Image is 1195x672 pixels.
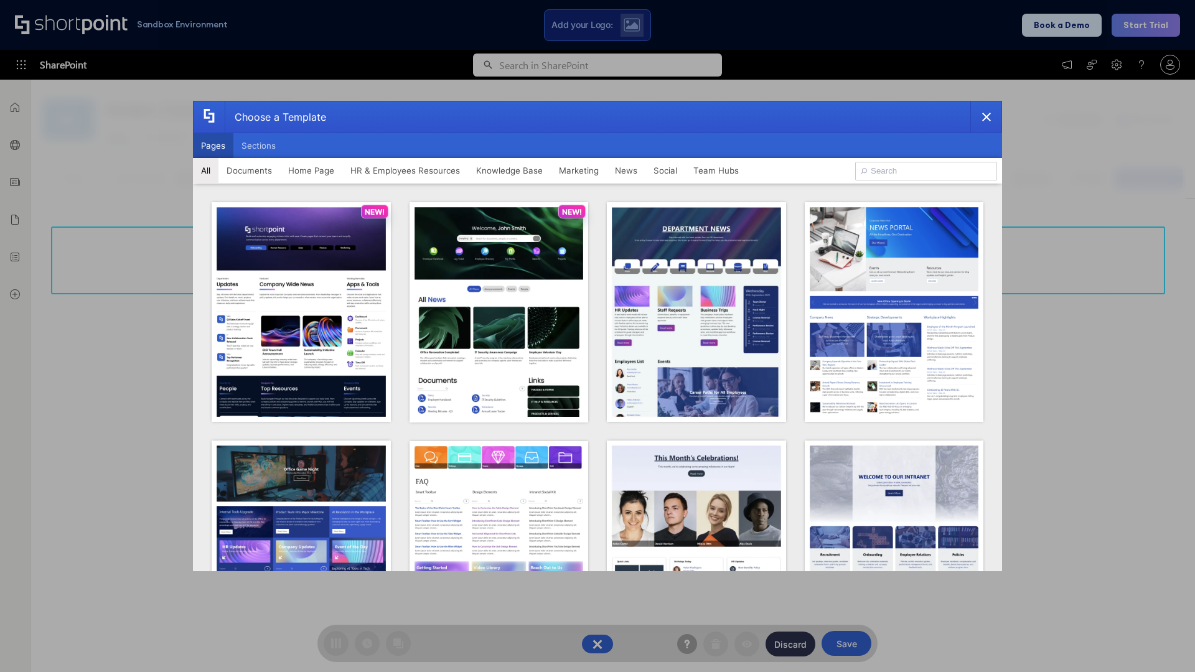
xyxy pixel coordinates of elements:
iframe: Chat Widget [1133,612,1195,672]
button: Marketing [551,158,607,183]
button: Social [645,158,685,183]
p: NEW! [365,207,385,217]
p: NEW! [562,207,582,217]
button: All [193,158,218,183]
button: Sections [233,133,284,158]
button: HR & Employees Resources [342,158,468,183]
div: Choose a Template [225,101,326,133]
button: Documents [218,158,280,183]
input: Search [855,162,997,180]
button: News [607,158,645,183]
button: Knowledge Base [468,158,551,183]
button: Pages [193,133,233,158]
button: Team Hubs [685,158,747,183]
div: template selector [193,101,1002,571]
button: Home Page [280,158,342,183]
